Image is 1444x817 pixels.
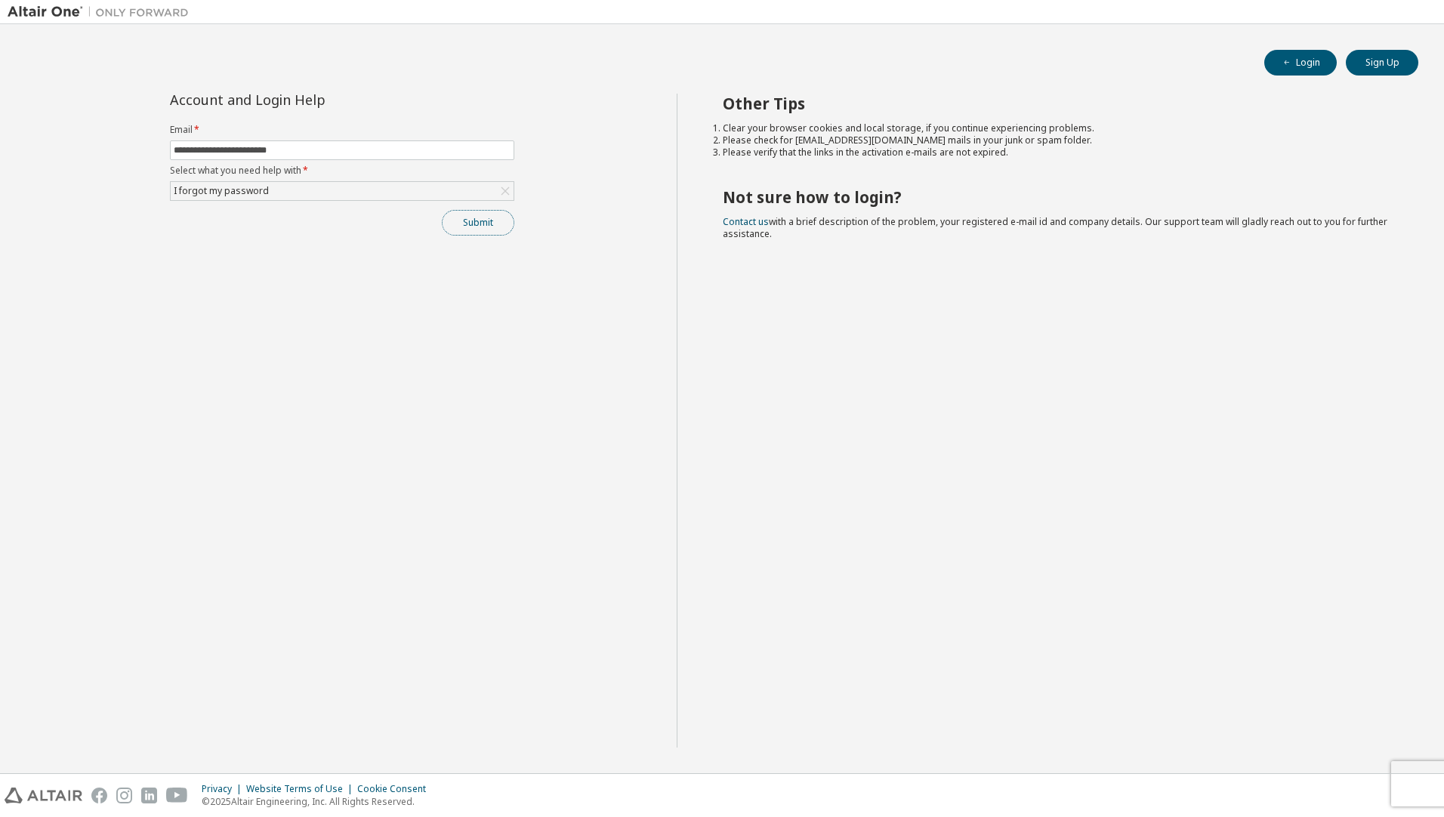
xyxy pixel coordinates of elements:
button: Sign Up [1346,50,1418,76]
a: Contact us [723,215,769,228]
div: I forgot my password [171,182,514,200]
img: facebook.svg [91,788,107,803]
h2: Not sure how to login? [723,187,1392,207]
div: Website Terms of Use [246,783,357,795]
img: instagram.svg [116,788,132,803]
button: Login [1264,50,1337,76]
img: altair_logo.svg [5,788,82,803]
div: Privacy [202,783,246,795]
li: Please verify that the links in the activation e-mails are not expired. [723,146,1392,159]
span: with a brief description of the problem, your registered e-mail id and company details. Our suppo... [723,215,1387,240]
label: Email [170,124,514,136]
h2: Other Tips [723,94,1392,113]
p: © 2025 Altair Engineering, Inc. All Rights Reserved. [202,795,435,808]
div: I forgot my password [171,183,271,199]
div: Cookie Consent [357,783,435,795]
li: Clear your browser cookies and local storage, if you continue experiencing problems. [723,122,1392,134]
label: Select what you need help with [170,165,514,177]
button: Submit [442,210,514,236]
div: Account and Login Help [170,94,446,106]
li: Please check for [EMAIL_ADDRESS][DOMAIN_NAME] mails in your junk or spam folder. [723,134,1392,146]
img: linkedin.svg [141,788,157,803]
img: Altair One [8,5,196,20]
img: youtube.svg [166,788,188,803]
